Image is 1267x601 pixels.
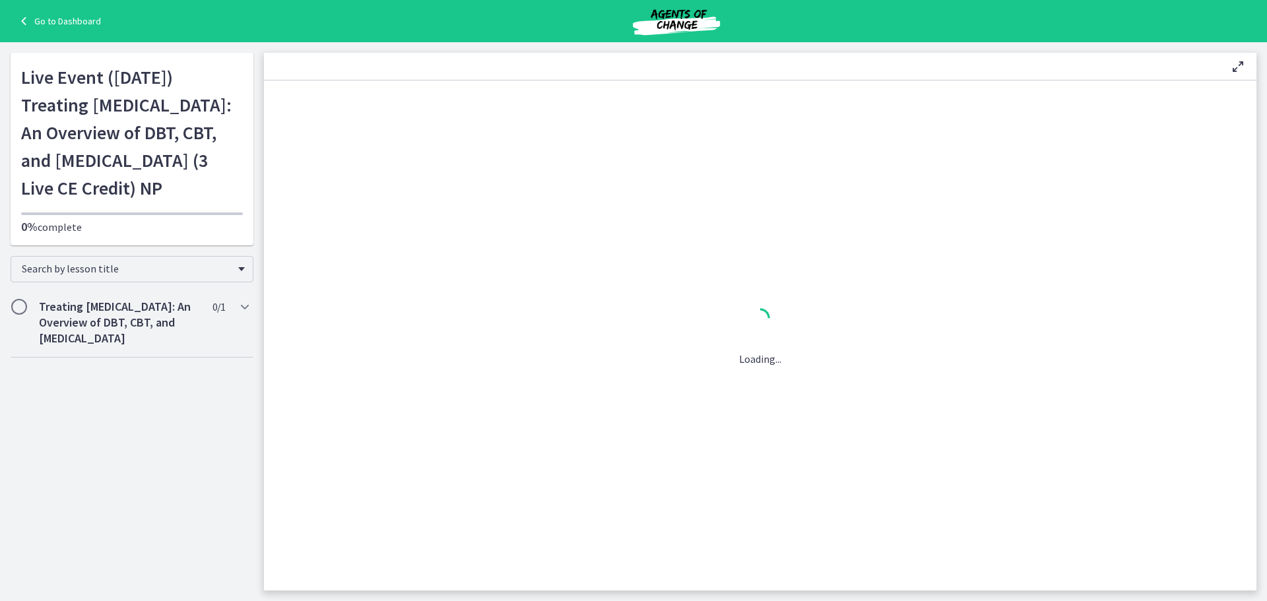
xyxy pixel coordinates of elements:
[11,256,253,282] div: Search by lesson title
[21,219,243,235] p: complete
[597,5,756,37] img: Agents of Change Social Work Test Prep
[212,299,225,315] span: 0 / 1
[21,219,38,234] span: 0%
[739,305,781,335] div: 1
[39,299,200,346] h2: Treating [MEDICAL_DATA]: An Overview of DBT, CBT, and [MEDICAL_DATA]
[21,63,243,202] h1: Live Event ([DATE]) Treating [MEDICAL_DATA]: An Overview of DBT, CBT, and [MEDICAL_DATA] (3 Live ...
[16,13,101,29] a: Go to Dashboard
[22,262,232,275] span: Search by lesson title
[739,351,781,367] p: Loading...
